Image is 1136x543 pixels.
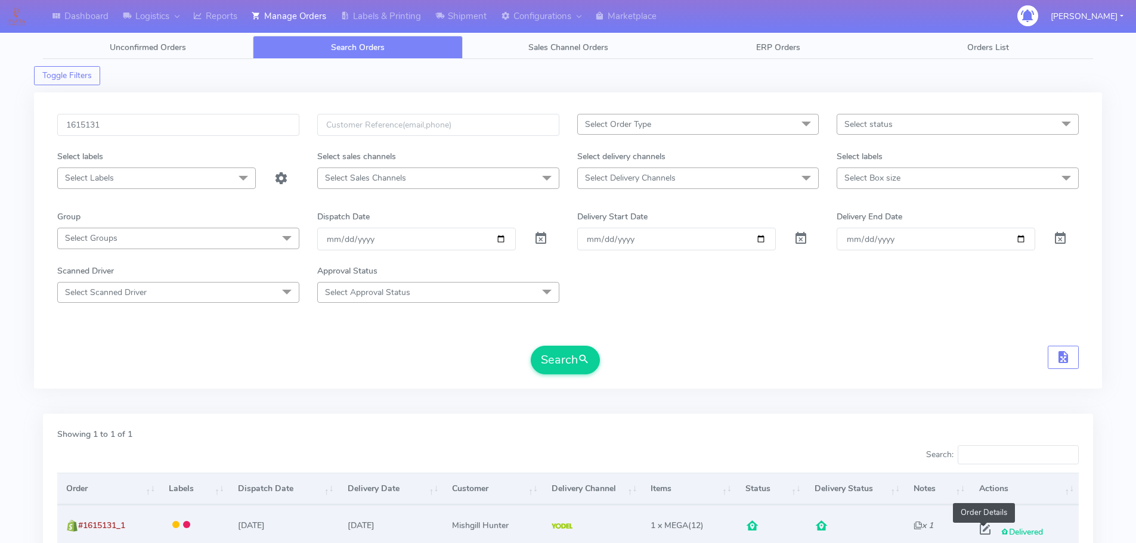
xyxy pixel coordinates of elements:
span: Search Orders [331,42,385,53]
span: Select Order Type [585,119,651,130]
span: Select Groups [65,232,117,244]
th: Delivery Date: activate to sort column ascending [338,473,443,505]
th: Items: activate to sort column ascending [642,473,736,505]
label: Select sales channels [317,150,396,163]
label: Delivery End Date [837,210,902,223]
th: Delivery Channel: activate to sort column ascending [543,473,642,505]
span: Select Sales Channels [325,172,406,184]
span: Unconfirmed Orders [110,42,186,53]
img: Yodel [552,523,572,529]
span: Select Approval Status [325,287,410,298]
span: Select status [844,119,893,130]
span: 1 x MEGA [651,520,688,531]
span: ERP Orders [756,42,800,53]
label: Delivery Start Date [577,210,648,223]
span: Delivered [1001,526,1043,538]
img: shopify.png [66,520,78,532]
button: [PERSON_NAME] [1042,4,1132,29]
ul: Tabs [43,36,1093,59]
span: Orders List [967,42,1009,53]
label: Scanned Driver [57,265,114,277]
label: Group [57,210,81,223]
label: Approval Status [317,265,377,277]
span: Select Scanned Driver [65,287,147,298]
th: Dispatch Date: activate to sort column ascending [229,473,339,505]
label: Select delivery channels [577,150,665,163]
span: Select Delivery Channels [585,172,676,184]
label: Select labels [837,150,883,163]
label: Dispatch Date [317,210,370,223]
span: (12) [651,520,704,531]
input: Order Id [57,114,299,136]
span: Select Box size [844,172,900,184]
input: Customer Reference(email,phone) [317,114,559,136]
span: #1615131_1 [78,520,125,531]
th: Customer: activate to sort column ascending [443,473,543,505]
i: x 1 [914,520,933,531]
span: Sales Channel Orders [528,42,608,53]
th: Delivery Status: activate to sort column ascending [806,473,905,505]
th: Status: activate to sort column ascending [736,473,806,505]
th: Labels: activate to sort column ascending [160,473,229,505]
th: Actions: activate to sort column ascending [970,473,1079,505]
th: Order: activate to sort column ascending [57,473,160,505]
th: Notes: activate to sort column ascending [905,473,970,505]
label: Search: [926,445,1079,464]
label: Showing 1 to 1 of 1 [57,428,132,440]
input: Search: [958,445,1079,464]
span: Select Labels [65,172,114,184]
button: Toggle Filters [34,66,100,85]
button: Search [531,346,600,374]
label: Select labels [57,150,103,163]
